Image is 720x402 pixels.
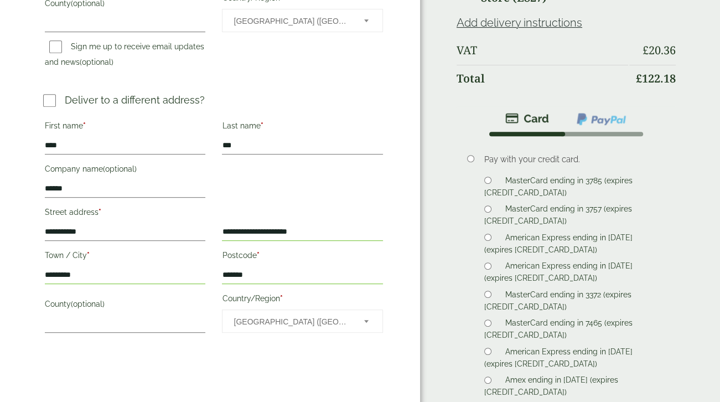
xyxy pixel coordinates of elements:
label: MasterCard ending in 3785 (expires [CREDIT_CARD_DATA]) [484,176,633,200]
img: ppcp-gateway.png [576,112,627,126]
th: Total [457,65,628,92]
abbr: required [260,121,263,130]
abbr: required [99,208,101,217]
span: United Kingdom (UK) [234,9,349,33]
th: VAT [457,37,628,64]
label: American Express ending in [DATE] (expires [CREDIT_CARD_DATA]) [484,347,633,372]
label: MasterCard ending in 7465 (expires [CREDIT_CARD_DATA]) [484,318,633,343]
span: Country/Region [222,9,382,32]
label: American Express ending in [DATE] (expires [CREDIT_CARD_DATA]) [484,233,633,257]
span: £ [636,71,642,86]
span: (optional) [71,300,105,308]
a: Add delivery instructions [457,16,582,29]
abbr: required [83,121,86,130]
label: MasterCard ending in 3757 (expires [CREDIT_CARD_DATA]) [484,204,632,229]
label: Last name [222,118,382,137]
span: United Kingdom (UK) [234,310,349,333]
label: Sign me up to receive email updates and news [45,42,204,70]
label: Postcode [222,248,382,266]
label: MasterCard ending in 3372 (expires [CREDIT_CARD_DATA]) [484,290,631,315]
span: (optional) [103,164,137,173]
p: Pay with your credit card. [484,153,660,166]
label: Company name [45,161,205,180]
bdi: 122.18 [636,71,676,86]
span: Country/Region [222,310,382,333]
abbr: required [256,251,259,260]
abbr: required [279,294,282,303]
span: £ [643,43,649,58]
label: Amex ending in [DATE] (expires [CREDIT_CARD_DATA]) [484,375,618,400]
input: Sign me up to receive email updates and news(optional) [49,40,62,53]
p: Deliver to a different address? [65,92,205,107]
abbr: required [87,251,90,260]
label: County [45,296,205,315]
label: Street address [45,204,205,223]
img: stripe.png [505,112,549,125]
span: (optional) [80,58,113,66]
label: American Express ending in [DATE] (expires [CREDIT_CARD_DATA]) [484,261,633,286]
label: First name [45,118,205,137]
bdi: 20.36 [643,43,676,58]
label: Country/Region [222,291,382,310]
label: Town / City [45,248,205,266]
